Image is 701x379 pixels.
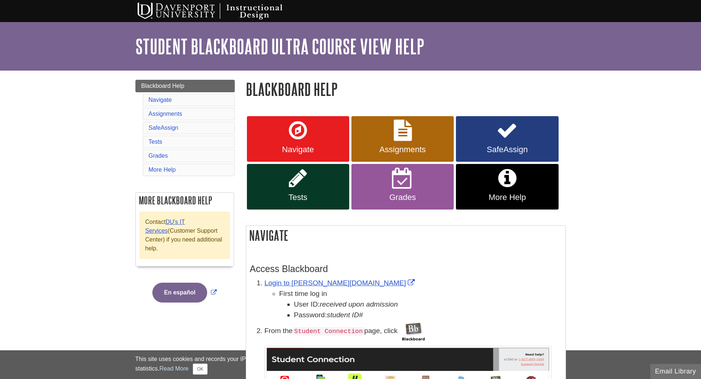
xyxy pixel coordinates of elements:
[149,125,178,131] a: SafeAssign
[461,193,553,202] span: More Help
[193,364,207,375] button: Close
[246,80,566,99] h1: Blackboard Help
[247,164,349,210] a: Tests
[294,310,562,321] li: Password:
[141,83,184,89] span: Blackboard Help
[132,2,308,20] img: Davenport University Instructional Design
[151,289,219,296] a: Link opens in new window
[456,116,558,162] a: SafeAssign
[397,320,430,342] img: Blackboard
[135,80,235,92] a: Blackboard Help
[152,283,207,303] button: En español
[149,153,168,159] a: Grades
[136,193,234,208] h2: More Blackboard Help
[135,35,424,58] a: Student Blackboard Ultra Course View Help
[351,116,454,162] a: Assignments
[357,193,448,202] span: Grades
[149,111,183,117] a: Assignments
[265,279,417,287] a: Link opens in new window
[252,193,344,202] span: Tests
[135,80,235,315] div: Guide Page Menu
[293,327,364,336] code: Student Connection
[294,299,562,310] li: User ID:
[250,264,562,274] h3: Access Blackboard
[461,145,553,154] span: SafeAssign
[279,289,562,320] li: First time log in
[320,300,398,308] i: received upon admission
[650,364,701,379] button: Email Library
[149,97,172,103] a: Navigate
[357,145,448,154] span: Assignments
[135,355,566,375] div: This site uses cookies and records your IP address for usage statistics. Additionally, we use Goo...
[351,164,454,210] a: Grades
[265,320,562,342] p: From the page, click
[149,139,162,145] a: Tests
[159,365,188,372] a: Read More
[252,145,344,154] span: Navigate
[247,116,349,162] a: Navigate
[149,167,176,173] a: More Help
[327,311,363,319] em: student ID#
[139,212,230,259] div: Contact (Customer Support Center) if you need additional help.
[246,226,566,245] h2: Navigate
[456,164,558,210] a: More Help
